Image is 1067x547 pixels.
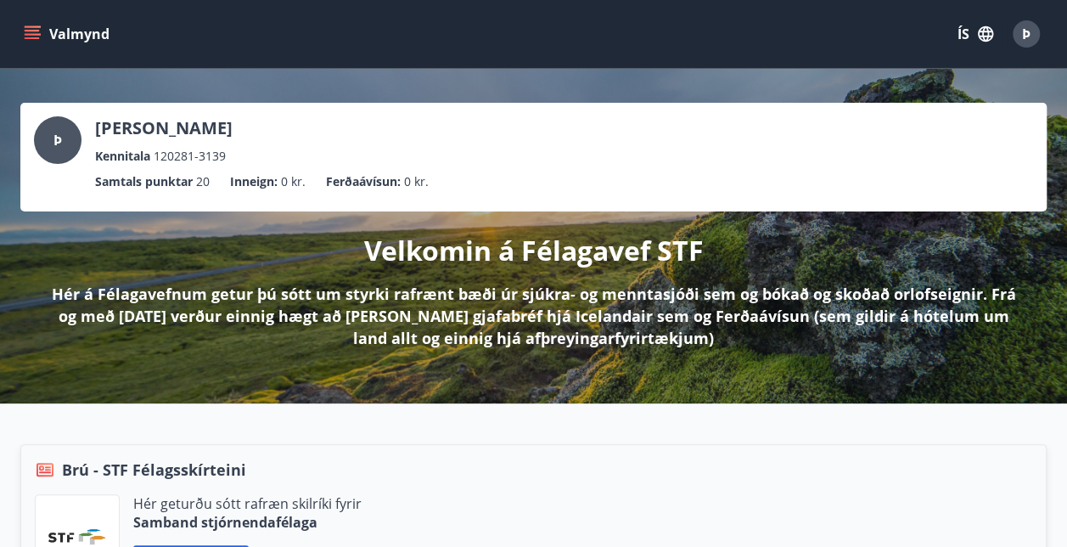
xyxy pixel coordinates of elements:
p: Ferðaávísun : [326,172,401,191]
button: ÍS [948,19,1002,49]
p: Hér á Félagavefnum getur þú sótt um styrki rafrænt bæði úr sjúkra- og menntasjóði sem og bókað og... [48,283,1019,349]
p: Inneign : [230,172,278,191]
p: [PERSON_NAME] [95,116,233,140]
p: Kennitala [95,147,150,166]
span: 0 kr. [404,172,429,191]
span: 0 kr. [281,172,306,191]
p: Velkomin á Félagavef STF [364,232,704,269]
span: 120281-3139 [154,147,226,166]
p: Samtals punktar [95,172,193,191]
button: Þ [1006,14,1047,54]
span: Þ [53,131,62,149]
button: menu [20,19,116,49]
span: Þ [1022,25,1030,43]
span: Brú - STF Félagsskírteini [62,459,246,481]
img: vjCaq2fThgY3EUYqSgpjEiBg6WP39ov69hlhuPVN.png [48,529,106,544]
span: 20 [196,172,210,191]
p: Hér geturðu sótt rafræn skilríki fyrir [133,494,362,513]
p: Samband stjórnendafélaga [133,513,362,532]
